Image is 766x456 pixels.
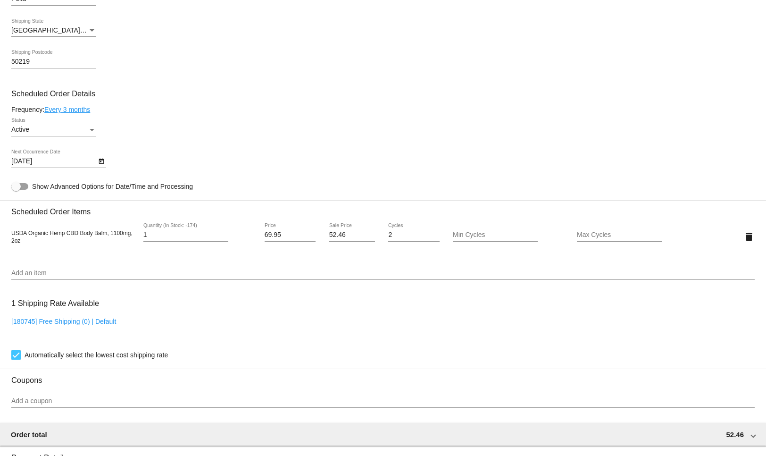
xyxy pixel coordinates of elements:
input: Add a coupon [11,397,755,405]
span: USDA Organic Hemp CBD Body Balm, 1100mg, 2oz [11,230,133,244]
input: Next Occurrence Date [11,158,96,165]
span: 52.46 [726,431,744,439]
input: Max Cycles [577,231,662,239]
h3: Scheduled Order Details [11,89,755,98]
h3: Coupons [11,369,755,385]
input: Cycles [388,231,439,239]
input: Shipping Postcode [11,58,96,66]
h3: Scheduled Order Items [11,200,755,216]
span: Show Advanced Options for Date/Time and Processing [32,182,193,191]
input: Quantity (In Stock: -174) [143,231,228,239]
a: Every 3 months [44,106,90,113]
input: Add an item [11,270,755,277]
mat-select: Shipping State [11,27,96,34]
span: Active [11,126,29,133]
h3: 1 Shipping Rate Available [11,293,99,313]
mat-icon: delete [743,231,755,243]
a: [180745] Free Shipping (0) | Default [11,318,116,325]
input: Min Cycles [453,231,538,239]
mat-select: Status [11,126,96,134]
span: Order total [11,431,47,439]
span: [GEOGRAPHIC_DATA] | [US_STATE] [11,26,122,34]
input: Price [265,231,316,239]
button: Open calendar [96,156,106,166]
input: Sale Price [329,231,375,239]
span: Automatically select the lowest cost shipping rate [25,349,168,361]
div: Frequency: [11,106,755,113]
